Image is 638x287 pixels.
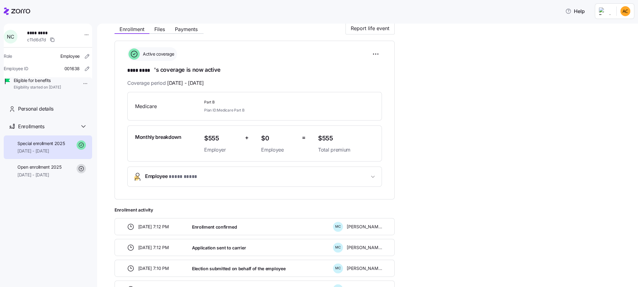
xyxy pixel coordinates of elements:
[192,245,246,251] span: Application sent to carrier
[27,37,46,43] span: c11d6d7d
[345,22,395,34] button: Report life event
[351,25,389,32] span: Report life event
[145,172,199,181] span: Employee
[135,102,199,110] span: Medicare
[245,133,249,142] span: +
[167,79,204,87] span: [DATE] - [DATE]
[18,123,44,130] span: Enrollments
[17,148,65,154] span: [DATE] - [DATE]
[620,6,630,16] img: 73cb5fcb97e4e55e33d00a8b5270766a
[347,244,382,251] span: [PERSON_NAME]
[335,246,341,249] span: M C
[138,265,169,271] span: [DATE] 7:10 PM
[192,224,237,230] span: Enrollment confirmed
[7,34,14,39] span: N C
[560,5,590,17] button: Help
[565,7,585,15] span: Help
[138,244,169,251] span: [DATE] 7:12 PM
[204,100,313,105] span: Part B
[64,66,80,72] span: 001638
[192,266,286,272] span: Election submitted on behalf of the employee
[60,53,80,59] span: Employee
[335,225,341,228] span: M C
[261,146,297,154] span: Employee
[127,66,382,75] h1: 's coverage is now active
[599,7,611,15] img: Employer logo
[4,53,12,59] span: Role
[318,146,374,154] span: Total premium
[138,224,169,230] span: [DATE] 7:12 PM
[17,140,65,147] span: Special enrollment 2025
[135,133,181,141] span: Monthly breakdown
[204,107,245,113] span: Plan ID: Medicare Part B
[154,27,165,32] span: Files
[302,133,306,142] span: =
[115,207,395,213] span: Enrollment activity
[347,224,382,230] span: [PERSON_NAME]
[347,265,382,271] span: [PERSON_NAME]
[335,266,341,270] span: M C
[127,79,204,87] span: Coverage period
[17,164,61,170] span: Open enrollment 2025
[120,27,144,32] span: Enrollment
[261,133,297,143] span: $0
[141,51,174,57] span: Active coverage
[14,77,61,84] span: Eligible for benefits
[18,105,54,113] span: Personal details
[175,27,198,32] span: Payments
[14,85,61,90] span: Eligibility started on [DATE]
[204,146,240,154] span: Employer
[204,133,240,143] span: $555
[17,172,61,178] span: [DATE] - [DATE]
[318,133,374,143] span: $555
[4,66,28,72] span: Employee ID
